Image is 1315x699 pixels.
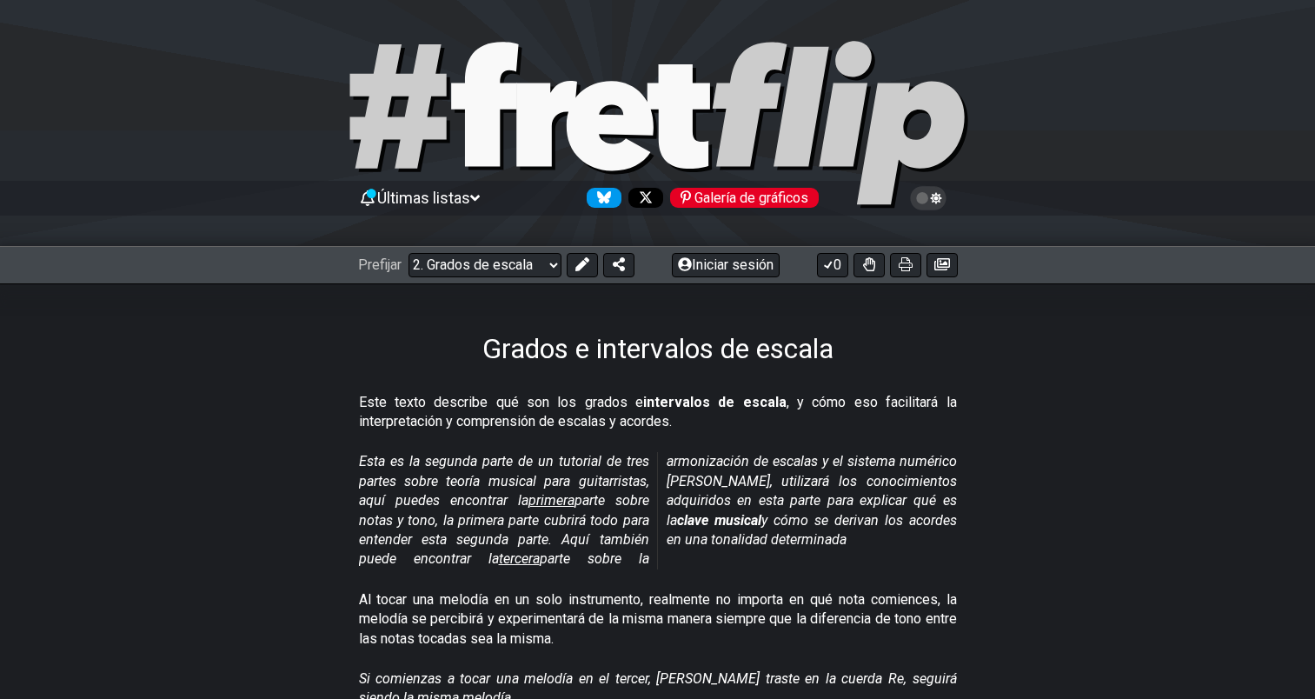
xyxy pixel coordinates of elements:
a: Sigue #fretflip en X [621,188,663,208]
a: Sigue #fretflip en Bluesky [580,188,621,208]
select: Prefijar [408,253,561,277]
span: Toggle light / dark theme [919,190,939,206]
strong: clave musical [677,512,761,529]
span: primera [528,492,574,509]
a: #fretflip en Pinterest [663,188,819,208]
button: Toggle Dexterity for all fretkits [853,253,885,277]
p: Al tocar una melodía en un solo instrumento, realmente no importa en qué nota comiences, la melod... [359,590,957,649]
font: Galería de gráficos [694,190,808,206]
button: Share Preset [603,253,634,277]
font: 0 [833,256,841,273]
strong: escala [743,394,787,410]
span: Prefijar [358,256,402,273]
span: tercera [499,550,540,567]
button: Print [890,253,921,277]
button: Iniciar sesión [672,253,780,277]
p: Este texto describe qué son los grados e , y cómo eso facilitará la interpretación y comprensión ... [359,393,957,432]
strong: intervalos de [643,394,734,410]
button: 0 [817,253,848,277]
h1: Grados e intervalos de escala [482,332,833,365]
font: Iniciar sesión [692,256,774,273]
button: Edit Preset [567,253,598,277]
span: Últimas listas [377,189,470,207]
button: Create image [926,253,958,277]
em: Esta es la segunda parte de un tutorial de tres partes sobre teoría musical para guitarristas, aq... [359,453,957,567]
